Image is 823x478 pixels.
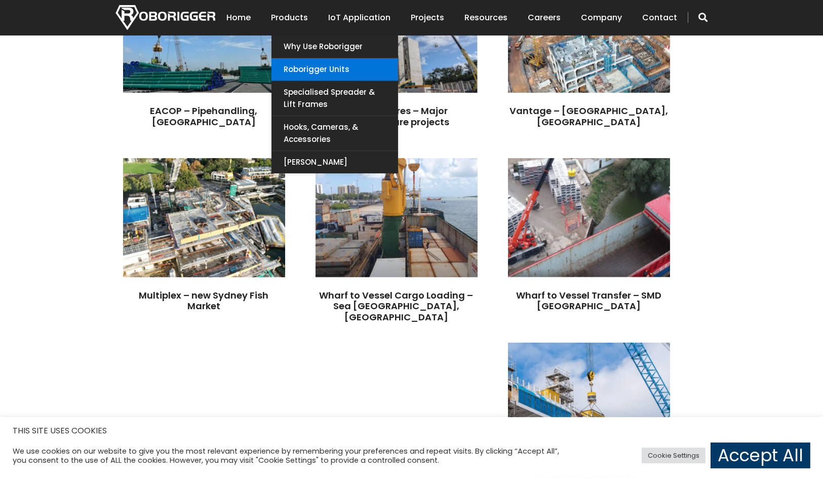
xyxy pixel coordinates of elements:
[271,81,398,116] a: Specialised Spreader & Lift Frames
[516,289,661,313] a: Wharf to Vessel Transfer – SMD [GEOGRAPHIC_DATA]
[13,447,571,465] div: We use cookies on our website to give you the most relevant experience by remembering your prefer...
[271,2,308,33] a: Products
[510,104,668,128] a: Vantage – [GEOGRAPHIC_DATA], [GEOGRAPHIC_DATA]
[528,2,561,33] a: Careers
[642,448,706,463] a: Cookie Settings
[465,2,508,33] a: Resources
[150,104,258,128] a: EACOP – Pipehandling, [GEOGRAPHIC_DATA]
[329,2,391,33] a: IoT Application
[115,5,215,30] img: Nortech
[711,443,810,468] a: Accept All
[13,424,810,437] h5: THIS SITE USES COOKIES
[320,289,474,323] a: Wharf to Vessel Cargo Loading – Sea [GEOGRAPHIC_DATA], [GEOGRAPHIC_DATA]
[581,2,622,33] a: Company
[271,35,398,58] a: Why use Roborigger
[139,289,269,313] a: Multiplex – new Sydney Fish Market
[643,2,678,33] a: Contact
[343,104,450,128] a: LTE Structures – Major infrastructure projects
[227,2,251,33] a: Home
[411,2,445,33] a: Projects
[271,58,398,81] a: Roborigger Units
[271,116,398,151] a: Hooks, Cameras, & Accessories
[271,151,398,173] a: [PERSON_NAME]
